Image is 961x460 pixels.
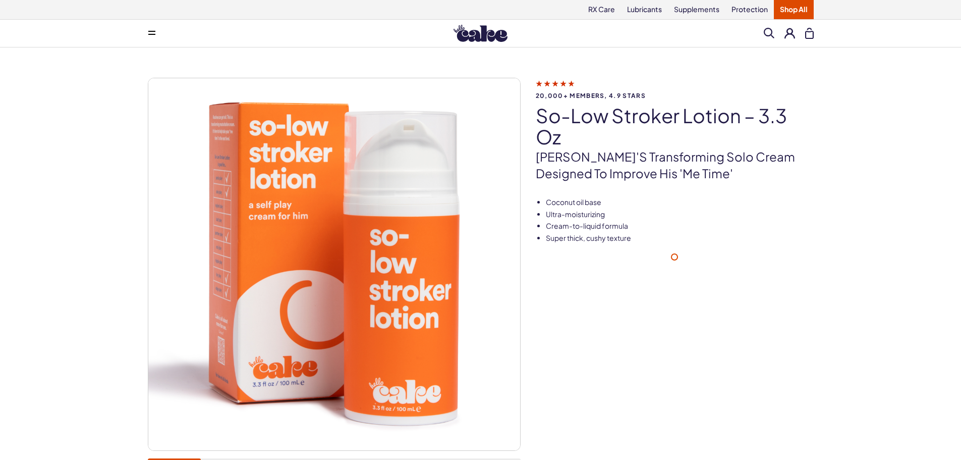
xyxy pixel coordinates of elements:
li: Cream-to-liquid formula [546,221,814,231]
li: Coconut oil base [546,197,814,208]
img: So-Low Stroker Lotion – 3.3 oz [148,78,520,450]
h1: So-Low Stroker Lotion – 3.3 oz [536,105,814,147]
a: 20,000+ members, 4.9 stars [536,79,814,99]
span: 20,000+ members, 4.9 stars [536,92,814,99]
img: Hello Cake [454,25,507,42]
p: [PERSON_NAME]'s transforming solo cream designed to improve his 'me time' [536,148,814,182]
li: Super thick, cushy texture [546,233,814,243]
li: Ultra-moisturizing [546,210,814,220]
